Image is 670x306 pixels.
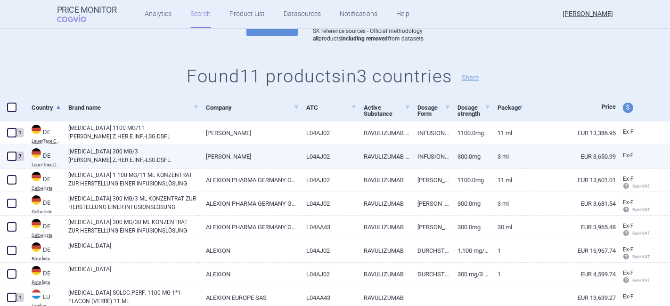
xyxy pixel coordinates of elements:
a: [PERSON_NAME]. ZUR [PERSON_NAME]. E. INF.-LSG. [410,216,450,239]
a: RAVULIZUMAB 1100 MG [357,121,410,145]
a: Ex-F Ret+VAT calc [616,219,651,241]
a: DEDERote liste [25,265,61,285]
abbr: Gelbe liste — Gelbe Liste online database by Medizinische Medien Informations GmbH (MMI), Germany [32,186,61,191]
img: Germany [32,242,41,252]
a: Country [32,96,61,119]
a: [MEDICAL_DATA] 300 MG/30 ML KONZENTRAT ZUR HERSTELLUNG EINER INFUSIONSLÖSUNG [68,218,199,235]
a: Ex-F Ret+VAT calc [616,172,651,194]
a: DEDELauerTaxe CGM [25,124,61,144]
a: EUR 4,599.74 [524,263,616,286]
span: Ret+VAT calc [623,231,659,236]
a: DEDEGelbe liste [25,218,61,238]
strong: all [313,35,319,42]
a: EUR 3,681.54 [524,192,616,215]
span: Ex-factory price [623,152,634,159]
img: Germany [32,148,41,158]
img: Germany [32,219,41,228]
a: 300 mg/3 ml [450,263,490,286]
a: [MEDICAL_DATA] SOLCC.PERF. 1100 MG 1*1 FLACON (VERRE) 11 ML [68,289,199,306]
a: Ex-F [616,149,651,163]
a: Company [206,96,299,119]
a: [MEDICAL_DATA] 1 100 MG/11 ML KONZENTRAT ZUR HERSTELLUNG EINER INFUSIONSLÖSUNG [68,171,199,188]
a: Ex-F [616,125,651,139]
a: DURCHSTECHFL. [410,263,450,286]
abbr: LauerTaxe CGM — Complex database for German drug information provided by commercial provider CGM ... [32,162,61,167]
a: 300.0mg [450,145,490,168]
strong: Price Monitor [57,5,117,15]
a: 30 ML [490,216,524,239]
a: 1 [490,263,524,286]
img: Germany [32,266,41,275]
a: ALEXION [199,239,299,262]
a: [PERSON_NAME] [199,121,299,145]
a: INFUSIONSLÖSUNGSKONZENTRAT [410,121,450,145]
span: Ex-factory price [623,199,634,206]
img: Germany [32,195,41,205]
strong: including removed [341,35,388,42]
a: [MEDICAL_DATA] 300 MG/3 ML KONZENTRAT ZUR HERSTELLUNG EINER INFUSIONSLÖSUNG [68,194,199,211]
span: Ret+VAT calc [623,278,659,283]
abbr: Gelbe liste — Gelbe Liste online database by Medizinische Medien Informations GmbH (MMI), Germany [32,233,61,238]
a: EUR 13,601.01 [524,169,616,192]
a: Ex-F Ret+VAT calc [616,243,651,265]
a: Ex-F [616,290,651,304]
abbr: LauerTaxe CGM — Complex database for German drug information provided by commercial provider CGM ... [32,139,61,144]
a: EUR 13,386.95 [524,121,616,145]
a: Dosage strength [458,96,490,125]
a: Ex-F Ret+VAT calc [616,266,651,288]
a: ALEXION PHARMA GERMANY GMBH [199,216,299,239]
span: Ex-factory price [623,293,634,300]
abbr: Gelbe liste — Gelbe Liste online database by Medizinische Medien Informations GmbH (MMI), Germany [32,209,61,214]
abbr: Rote liste — Rote liste database by the Federal Association of the Pharmaceutical Industry, Germany. [32,280,61,285]
a: [MEDICAL_DATA] 300 MG/3 [PERSON_NAME].Z.HER.E.INF.-LSG.DSFL. [68,147,199,164]
span: Ret+VAT calc [623,184,659,189]
span: Ex-factory price [623,223,634,229]
a: [MEDICAL_DATA] [68,265,199,282]
span: COGVIO [57,15,99,22]
a: RAVULIZUMAB [357,263,410,286]
img: Germany [32,172,41,181]
a: ALEXION PHARMA GERMANY GMBH [199,169,299,192]
a: RAVULIZUMAB [357,216,410,239]
button: Share [462,74,479,81]
a: EUR 3,650.99 [524,145,616,168]
div: 1 [16,293,24,302]
abbr: Rote liste — Rote liste database by the Federal Association of the Pharmaceutical Industry, Germany. [32,257,61,261]
span: Ret+VAT calc [623,254,659,259]
a: DEDELauerTaxe CGM [25,147,61,167]
div: 7 [16,152,24,161]
div: datasources SK reference sources - Official methodology products from datasets [313,21,424,43]
a: L04AJ02 [299,263,356,286]
a: EUR 3,965.48 [524,216,616,239]
a: 1100.0mg [450,169,490,192]
a: EUR 16,967.74 [524,239,616,262]
a: Brand name [68,96,199,119]
a: 300.0mg [450,216,490,239]
a: ALEXION [199,263,299,286]
span: Ex-factory price [623,270,634,276]
a: 11 ml [490,121,524,145]
div: 1 [16,128,24,137]
a: 1100.0mg [450,121,490,145]
a: L04AJ02 [299,239,356,262]
span: Ex-factory price [623,129,634,135]
a: INFUSIONSLÖSUNGSKONZENTRAT [410,145,450,168]
a: Dosage Form [417,96,450,125]
a: RAVULIZUMAB [357,192,410,215]
a: DEDEGelbe liste [25,171,61,191]
a: 300.0mg [450,192,490,215]
a: RAVULIZUMAB 300 MG [357,145,410,168]
span: Price [602,103,616,110]
a: Price MonitorCOGVIO [57,5,117,23]
a: Ex-F Ret+VAT calc [616,196,651,217]
a: [PERSON_NAME]. ZUR [PERSON_NAME]. E. INF.-LSG. [410,192,450,215]
a: 11 ML [490,169,524,192]
a: RAVULIZUMAB [357,169,410,192]
a: ALEXION PHARMA GERMANY GMBH [199,192,299,215]
a: DURCHSTECHFL. [410,239,450,262]
span: Ex-factory price [623,246,634,253]
a: 3 ML [490,192,524,215]
a: L04AJ02 [299,145,356,168]
a: L04AJ02 [299,121,356,145]
a: [PERSON_NAME]. ZUR [PERSON_NAME]. E. INF.-LSG. [410,169,450,192]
